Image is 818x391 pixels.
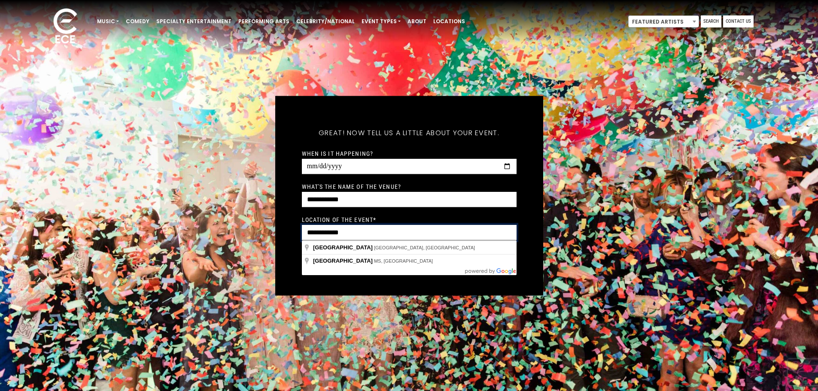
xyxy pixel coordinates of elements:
a: Celebrity/National [293,14,358,29]
a: Specialty Entertainment [153,14,235,29]
a: Performing Arts [235,14,293,29]
span: Featured Artists [628,15,699,27]
a: Locations [430,14,468,29]
span: [GEOGRAPHIC_DATA], [GEOGRAPHIC_DATA] [374,245,475,250]
h5: Great! Now tell us a little about your event. [302,117,517,148]
span: [GEOGRAPHIC_DATA] [313,244,373,251]
span: Featured Artists [629,16,699,28]
a: Search [701,15,721,27]
label: When is it happening? [302,149,374,157]
a: Music [94,14,122,29]
label: What's the name of the venue? [302,182,401,190]
a: Comedy [122,14,153,29]
a: About [404,14,430,29]
a: Event Types [358,14,404,29]
img: ece_new_logo_whitev2-1.png [44,6,87,48]
span: MS, [GEOGRAPHIC_DATA] [374,258,433,264]
label: Location of the event [302,215,377,223]
span: [GEOGRAPHIC_DATA] [313,258,373,264]
a: Contact Us [723,15,754,27]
